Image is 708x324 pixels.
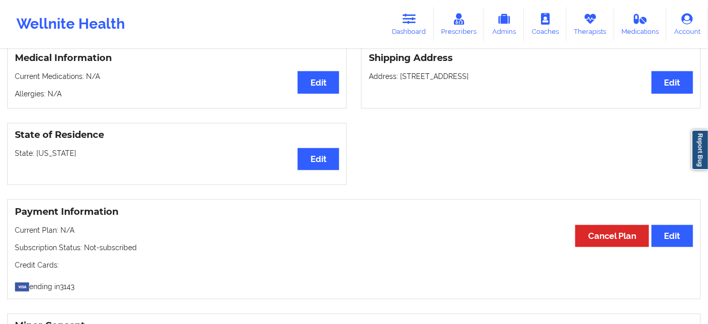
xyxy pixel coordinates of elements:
[434,7,485,41] a: Prescribers
[667,7,708,41] a: Account
[369,71,693,82] p: Address: [STREET_ADDRESS]
[15,225,693,235] p: Current Plan: N/A
[15,148,339,158] p: State: [US_STATE]
[15,52,339,64] h3: Medical Information
[15,89,339,99] p: Allergies: N/A
[298,71,339,93] button: Edit
[385,7,434,41] a: Dashboard
[567,7,614,41] a: Therapists
[692,130,708,170] a: Report Bug
[524,7,567,41] a: Coaches
[369,52,693,64] h3: Shipping Address
[15,242,693,253] p: Subscription Status: Not-subscribed
[652,71,693,93] button: Edit
[15,129,339,141] h3: State of Residence
[614,7,667,41] a: Medications
[15,260,693,270] p: Credit Cards:
[15,277,693,292] p: ending in 3143
[575,225,649,247] button: Cancel Plan
[298,148,339,170] button: Edit
[652,225,693,247] button: Edit
[15,71,339,82] p: Current Medications: N/A
[484,7,524,41] a: Admins
[15,206,693,218] h3: Payment Information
